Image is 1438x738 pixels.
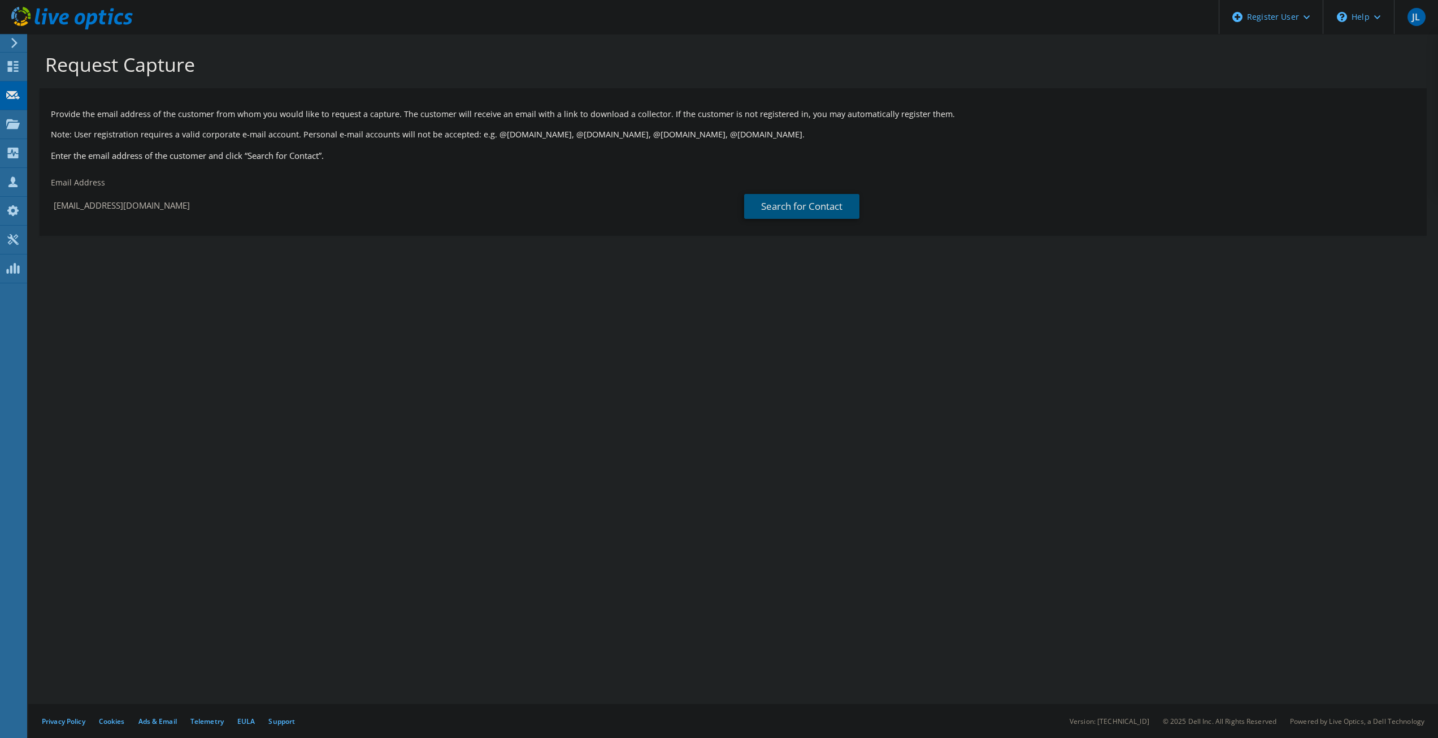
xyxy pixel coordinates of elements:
[744,194,859,219] a: Search for Contact
[42,717,85,726] a: Privacy Policy
[51,128,1415,141] p: Note: User registration requires a valid corporate e-mail account. Personal e-mail accounts will ...
[268,717,295,726] a: Support
[1407,8,1426,26] span: JL
[190,717,224,726] a: Telemetry
[138,717,177,726] a: Ads & Email
[99,717,125,726] a: Cookies
[1290,717,1424,726] li: Powered by Live Optics, a Dell Technology
[1070,717,1149,726] li: Version: [TECHNICAL_ID]
[45,53,1415,76] h1: Request Capture
[51,149,1415,162] h3: Enter the email address of the customer and click “Search for Contact”.
[1163,717,1276,726] li: © 2025 Dell Inc. All Rights Reserved
[237,717,255,726] a: EULA
[1337,12,1347,22] svg: \n
[51,108,1415,120] p: Provide the email address of the customer from whom you would like to request a capture. The cust...
[51,177,105,188] label: Email Address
